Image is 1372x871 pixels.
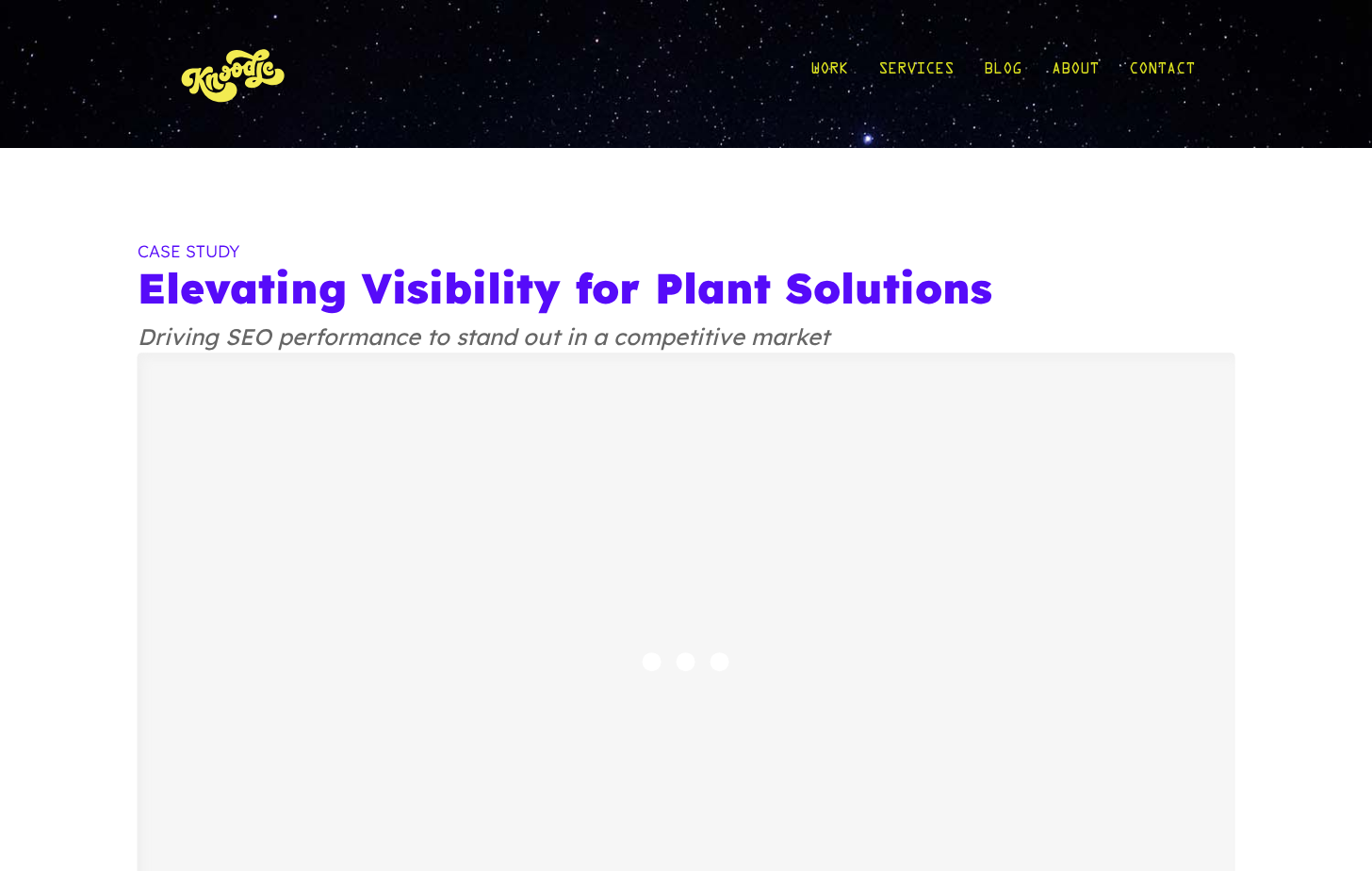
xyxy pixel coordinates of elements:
h1: Elevating Visibility for Plant Solutions [138,238,1235,314]
a: About [1052,30,1099,118]
div: Driving SEO performance to stand out in a competitive market [138,337,1235,337]
a: Services [878,30,954,118]
a: Blog [984,30,1021,118]
img: KnoLogo(yellow) [177,30,290,118]
a: Work [810,30,848,118]
a: Contact [1129,30,1195,118]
